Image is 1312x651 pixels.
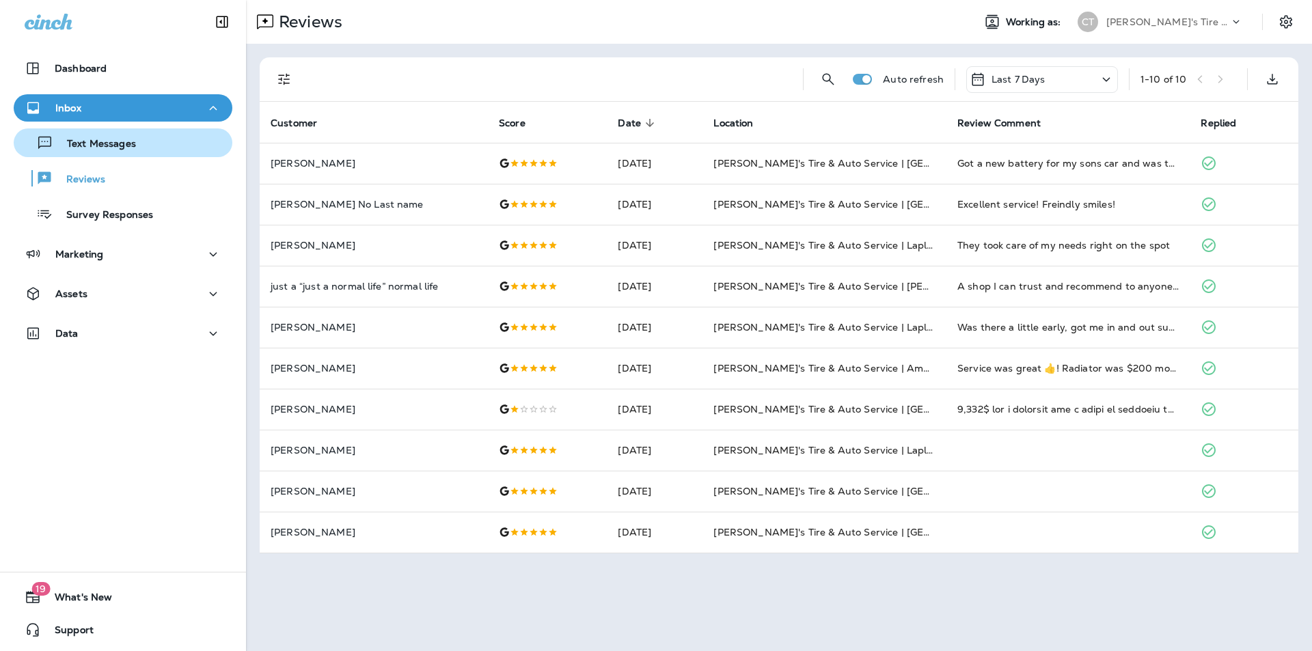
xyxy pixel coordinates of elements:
[271,117,317,129] span: Customer
[713,117,771,129] span: Location
[31,582,50,596] span: 19
[618,117,659,129] span: Date
[271,117,335,129] span: Customer
[14,94,232,122] button: Inbox
[815,66,842,93] button: Search Reviews
[55,288,87,299] p: Assets
[271,158,477,169] p: [PERSON_NAME]
[607,512,702,553] td: [DATE]
[271,281,477,292] p: just a “just a normal life” normal life
[713,157,1097,169] span: [PERSON_NAME]'s Tire & Auto Service | [GEOGRAPHIC_DATA][PERSON_NAME]
[14,55,232,82] button: Dashboard
[992,74,1045,85] p: Last 7 Days
[53,138,136,151] p: Text Messages
[957,279,1179,293] div: A shop I can trust and recommend to anyone!!! Wow, great customer service. Cy is a honest person,...
[499,117,525,129] span: Score
[607,430,702,471] td: [DATE]
[1140,74,1186,85] div: 1 - 10 of 10
[41,624,94,641] span: Support
[607,225,702,266] td: [DATE]
[53,209,153,222] p: Survey Responses
[271,322,477,333] p: [PERSON_NAME]
[607,307,702,348] td: [DATE]
[1259,66,1286,93] button: Export as CSV
[713,321,942,333] span: [PERSON_NAME]'s Tire & Auto Service | Laplace
[14,128,232,157] button: Text Messages
[273,12,342,32] p: Reviews
[14,616,232,643] button: Support
[957,320,1179,334] div: Was there a little early, got me in and out super quick. Thank you
[271,240,477,251] p: [PERSON_NAME]
[14,280,232,307] button: Assets
[271,445,477,456] p: [PERSON_NAME]
[271,527,477,538] p: [PERSON_NAME]
[1201,117,1236,129] span: Replied
[14,320,232,347] button: Data
[957,361,1179,375] div: Service was great 👍! Radiator was $200 more than I could have purchased at another location. That...
[499,117,543,129] span: Score
[957,117,1041,129] span: Review Comment
[55,102,81,113] p: Inbox
[14,583,232,611] button: 19What's New
[607,143,702,184] td: [DATE]
[713,362,966,374] span: [PERSON_NAME]'s Tire & Auto Service | Ambassador
[713,444,942,456] span: [PERSON_NAME]'s Tire & Auto Service | Laplace
[713,280,1097,292] span: [PERSON_NAME]'s Tire & Auto Service | [PERSON_NAME][GEOGRAPHIC_DATA]
[957,197,1179,211] div: Excellent service! Freindly smiles!
[713,485,1013,497] span: [PERSON_NAME]'s Tire & Auto Service | [GEOGRAPHIC_DATA]
[271,199,477,210] p: [PERSON_NAME] No Last name
[957,117,1058,129] span: Review Comment
[713,403,1013,415] span: [PERSON_NAME]'s Tire & Auto Service | [GEOGRAPHIC_DATA]
[607,184,702,225] td: [DATE]
[1006,16,1064,28] span: Working as:
[14,164,232,193] button: Reviews
[271,66,298,93] button: Filters
[55,63,107,74] p: Dashboard
[607,389,702,430] td: [DATE]
[14,240,232,268] button: Marketing
[618,117,641,129] span: Date
[713,526,1013,538] span: [PERSON_NAME]'s Tire & Auto Service | [GEOGRAPHIC_DATA]
[53,174,105,186] p: Reviews
[55,249,103,260] p: Marketing
[271,486,477,497] p: [PERSON_NAME]
[607,471,702,512] td: [DATE]
[1274,10,1298,34] button: Settings
[41,592,112,608] span: What's New
[957,402,1179,416] div: 4,700$ for a radiator and a bunch or steering components to be changed. They changed out a bunch ...
[713,198,1013,210] span: [PERSON_NAME]'s Tire & Auto Service | [GEOGRAPHIC_DATA]
[14,199,232,228] button: Survey Responses
[607,348,702,389] td: [DATE]
[713,239,942,251] span: [PERSON_NAME]'s Tire & Auto Service | Laplace
[713,117,753,129] span: Location
[883,74,944,85] p: Auto refresh
[271,363,477,374] p: [PERSON_NAME]
[1201,117,1254,129] span: Replied
[203,8,241,36] button: Collapse Sidebar
[607,266,702,307] td: [DATE]
[55,328,79,339] p: Data
[271,404,477,415] p: [PERSON_NAME]
[1078,12,1098,32] div: CT
[1106,16,1229,27] p: [PERSON_NAME]'s Tire & Auto
[957,156,1179,170] div: Got a new battery for my sons car and was told that my alternator was bad when they checked it ou...
[957,238,1179,252] div: They took care of my needs right on the spot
